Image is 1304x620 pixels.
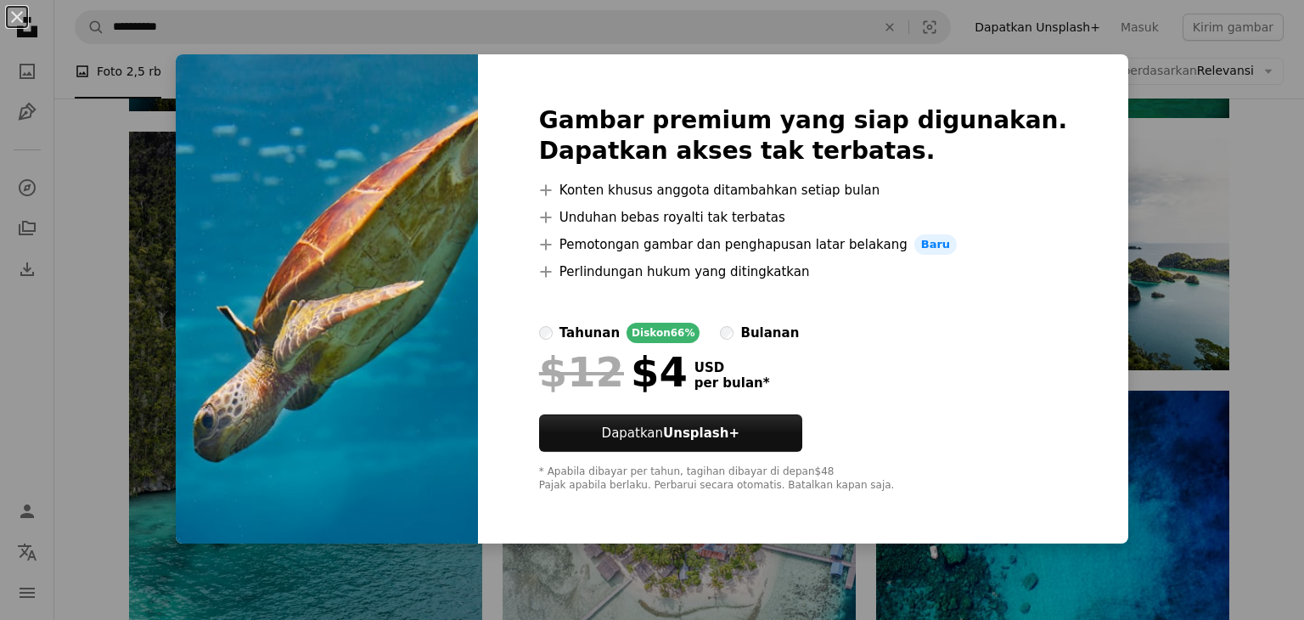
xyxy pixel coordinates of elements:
li: Unduhan bebas royalti tak terbatas [539,207,1067,228]
div: $4 [539,350,688,394]
div: tahunan [559,323,620,343]
input: bulanan [720,326,733,340]
img: premium_photo-1684943834601-3a5e8e8f7005 [176,54,478,544]
div: Diskon 66% [627,323,700,343]
li: Konten khusus anggota ditambahkan setiap bulan [539,180,1067,200]
button: DapatkanUnsplash+ [539,414,802,452]
li: Perlindungan hukum yang ditingkatkan [539,262,1067,282]
span: per bulan * [694,375,770,391]
input: tahunanDiskon66% [539,326,553,340]
strong: Unsplash+ [663,426,739,441]
span: $12 [539,350,624,394]
span: USD [694,360,770,375]
span: Baru [914,234,957,255]
h2: Gambar premium yang siap digunakan. Dapatkan akses tak terbatas. [539,105,1067,166]
li: Pemotongan gambar dan penghapusan latar belakang [539,234,1067,255]
div: * Apabila dibayar per tahun, tagihan dibayar di depan $48 Pajak apabila berlaku. Perbarui secara ... [539,465,1067,493]
div: bulanan [740,323,799,343]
